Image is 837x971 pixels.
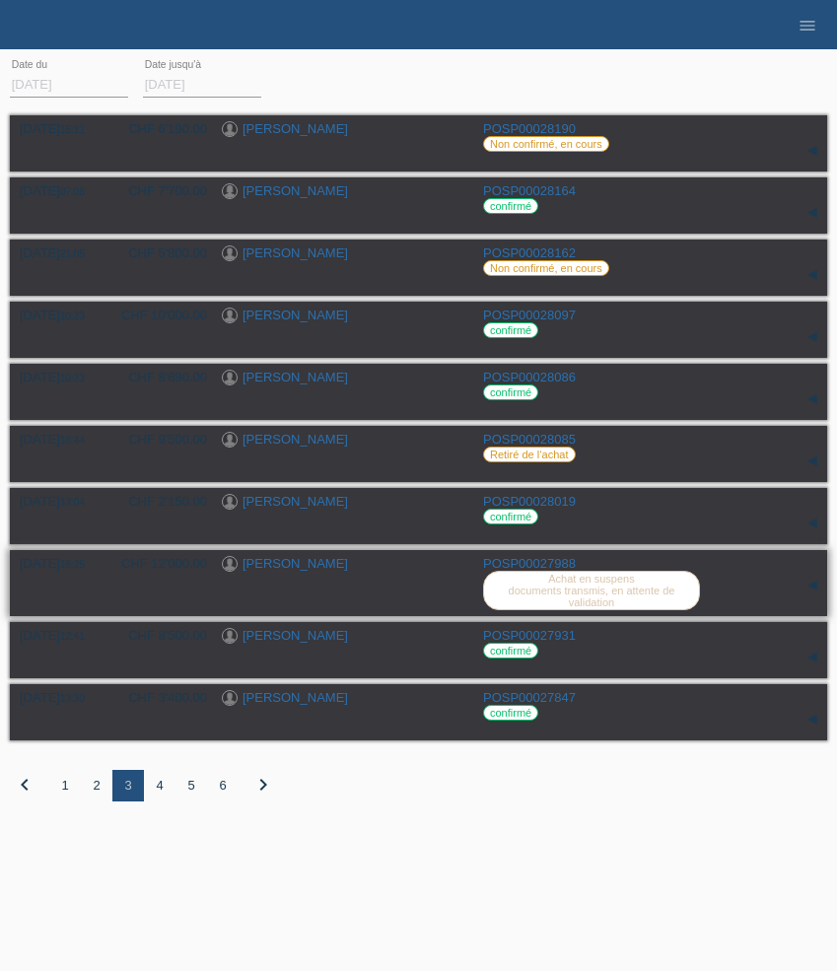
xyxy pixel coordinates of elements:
[483,183,576,198] a: POSP00028164
[243,494,348,509] a: [PERSON_NAME]
[49,770,81,801] div: 1
[243,370,348,384] a: [PERSON_NAME]
[483,571,700,610] label: Achat en suspens documents transmis, en attente de validation
[60,311,85,321] span: 10:23
[113,245,207,260] div: CHF 5'800.00
[798,705,827,734] div: étendre/coller
[251,773,275,797] i: chevron_right
[798,384,827,414] div: étendre/coller
[483,509,538,524] label: confirmé
[243,690,348,705] a: [PERSON_NAME]
[483,322,538,338] label: confirmé
[20,432,99,447] div: [DATE]
[20,628,99,643] div: [DATE]
[243,628,348,643] a: [PERSON_NAME]
[113,494,207,509] div: CHF 2'150.00
[243,245,348,260] a: [PERSON_NAME]
[175,770,207,801] div: 5
[483,370,576,384] a: POSP00028086
[798,198,827,228] div: étendre/coller
[798,571,827,600] div: étendre/coller
[798,643,827,672] div: étendre/coller
[20,121,99,136] div: [DATE]
[60,248,85,259] span: 21:05
[483,628,576,643] a: POSP00027931
[243,308,348,322] a: [PERSON_NAME]
[113,183,207,198] div: CHF 7'700.00
[483,447,576,462] label: Retiré de l‘achat
[483,245,576,260] a: POSP00028162
[483,705,538,721] label: confirmé
[113,308,207,322] div: CHF 10'000.00
[483,494,576,509] a: POSP00028019
[113,370,207,384] div: CHF 8'690.00
[20,556,99,571] div: [DATE]
[60,497,85,508] span: 13:04
[60,186,85,197] span: 07:08
[483,643,538,659] label: confirmé
[81,770,112,801] div: 2
[60,124,85,135] span: 15:11
[243,121,348,136] a: [PERSON_NAME]
[144,770,175,801] div: 4
[788,19,827,31] a: menu
[20,690,99,705] div: [DATE]
[483,136,609,152] label: Non confirmé, en cours
[60,559,85,570] span: 16:25
[483,432,576,447] a: POSP00028085
[483,384,538,400] label: confirmé
[60,373,85,383] span: 10:23
[20,245,99,260] div: [DATE]
[483,121,576,136] a: POSP00028190
[798,16,817,35] i: menu
[113,690,207,705] div: CHF 3'400.00
[798,509,827,538] div: étendre/coller
[20,308,99,322] div: [DATE]
[483,260,609,276] label: Non confirmé, en cours
[243,183,348,198] a: [PERSON_NAME]
[60,693,85,704] span: 13:30
[798,447,827,476] div: étendre/coller
[20,494,99,509] div: [DATE]
[207,770,239,801] div: 6
[113,121,207,136] div: CHF 6'190.00
[112,770,144,801] div: 3
[798,260,827,290] div: étendre/coller
[483,690,576,705] a: POSP00027847
[113,628,207,643] div: CHF 8'500.00
[483,198,538,214] label: confirmé
[483,308,576,322] a: POSP00028097
[243,556,348,571] a: [PERSON_NAME]
[20,183,99,198] div: [DATE]
[113,556,207,571] div: CHF 12'000.00
[798,136,827,166] div: étendre/coller
[60,631,85,642] span: 12:41
[60,435,85,446] span: 18:44
[13,773,36,797] i: chevron_left
[243,432,348,447] a: [PERSON_NAME]
[483,556,576,571] a: POSP00027988
[798,322,827,352] div: étendre/coller
[113,432,207,447] div: CHF 9'500.00
[20,370,99,384] div: [DATE]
